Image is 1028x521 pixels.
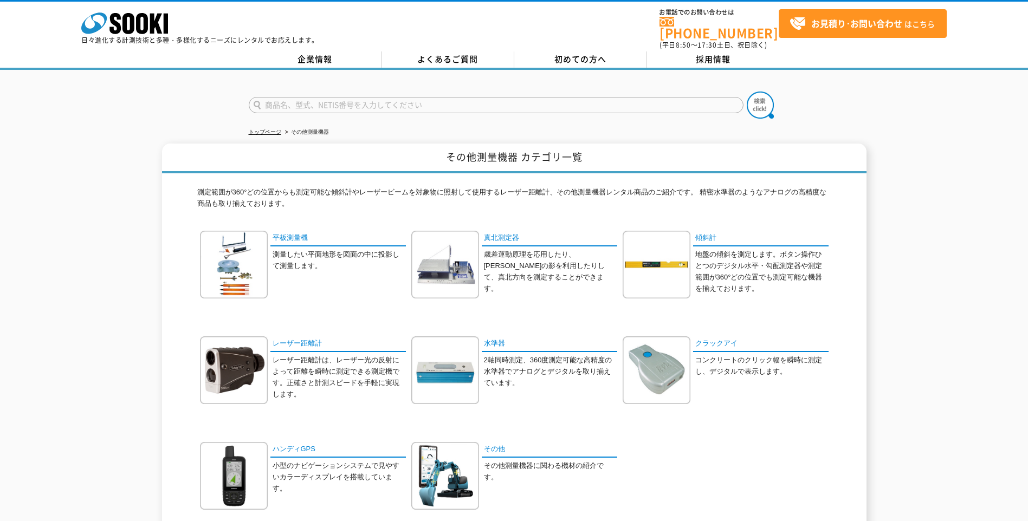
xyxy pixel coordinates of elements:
[249,51,382,68] a: 企業情報
[200,336,268,404] img: レーザー距離計
[660,40,767,50] span: (平日 ～ 土日、祝日除く)
[623,336,690,404] img: クラックアイ
[197,187,831,215] p: 測定範囲が360°どの位置からも測定可能な傾斜計やレーザービームを対象物に照射して使用するレーザー距離計、その他測量機器レンタル商品のご紹介です。 精密水準器のようなアナログの高精度な商品も取り...
[411,231,479,298] img: 真北測定器
[482,231,617,246] a: 真北測定器
[411,336,479,404] img: 水準器
[811,17,902,30] strong: お見積り･お問い合わせ
[660,17,779,39] a: [PHONE_NUMBER]
[484,249,617,294] p: 歳差運動原理を応用したり、[PERSON_NAME]の影を利用したりして、真北方向を測定することができます。
[411,442,479,510] img: その他
[779,9,947,38] a: お見積り･お問い合わせはこちら
[623,231,690,298] img: 傾斜計
[273,460,406,494] p: 小型のナビゲーションシステムで見やすいカラーディスプレイを搭載しています。
[484,460,617,483] p: その他測量機器に関わる機材の紹介です。
[273,355,406,400] p: レーザー距離計は、レーザー光の反射によって距離を瞬時に測定できる測定機です。正確さと計測スピードを手軽に実現します。
[81,37,319,43] p: 日々進化する計測技術と多種・多様化するニーズにレンタルでお応えします。
[697,40,717,50] span: 17:30
[382,51,514,68] a: よくあるご質問
[482,336,617,352] a: 水準器
[693,336,829,352] a: クラックアイ
[676,40,691,50] span: 8:50
[249,129,281,135] a: トップページ
[249,97,743,113] input: 商品名、型式、NETIS番号を入力してください
[270,231,406,246] a: 平板測量機
[790,16,935,32] span: はこちら
[162,144,867,173] h1: その他測量機器 カテゴリ一覧
[695,249,829,294] p: 地盤の傾斜を測定します。ボタン操作ひとつのデジタル水平・勾配測定器や測定範囲が360°どの位置でも測定可能な機器を揃えております。
[514,51,647,68] a: 初めての方へ
[695,355,829,377] p: コンクリートのクリック幅を瞬時に測定し、デジタルで表示します。
[554,53,606,65] span: 初めての方へ
[747,92,774,119] img: btn_search.png
[482,442,617,458] a: その他
[200,231,268,298] img: 平板測量機
[484,355,617,388] p: 2軸同時測定、360度測定可能な高精度の水準器でアナログとデジタルを取り揃えています。
[660,9,779,16] span: お電話でのお問い合わせは
[200,442,268,510] img: ハンディGPS
[647,51,780,68] a: 採用情報
[270,336,406,352] a: レーザー距離計
[283,127,329,138] li: その他測量機器
[273,249,406,272] p: 測量したい平面地形を図面の中に投影して測量します。
[693,231,829,246] a: 傾斜計
[270,442,406,458] a: ハンディGPS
